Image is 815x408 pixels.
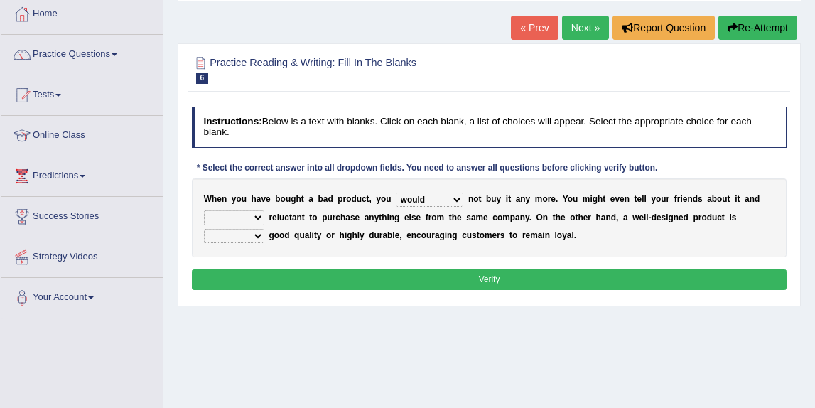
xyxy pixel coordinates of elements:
[312,213,317,222] b: o
[275,194,280,204] b: b
[502,213,510,222] b: m
[562,230,567,240] b: y
[568,194,573,204] b: o
[530,230,538,240] b: m
[570,213,575,222] b: o
[323,194,328,204] b: a
[657,213,662,222] b: e
[590,194,592,204] b: i
[312,230,314,240] b: i
[717,194,722,204] b: o
[707,213,712,222] b: d
[526,194,531,204] b: y
[386,194,391,204] b: u
[661,194,666,204] b: u
[497,230,500,240] b: r
[355,213,360,222] b: e
[284,213,289,222] b: c
[406,230,411,240] b: e
[281,194,286,204] b: o
[588,213,591,222] b: r
[382,230,387,240] b: a
[437,213,445,222] b: m
[578,213,583,222] b: h
[252,194,257,204] b: h
[698,194,703,204] b: s
[615,194,620,204] b: v
[1,278,163,313] a: Your Account
[605,213,610,222] b: n
[755,194,760,204] b: d
[411,230,416,240] b: n
[477,230,480,240] b: t
[431,213,436,222] b: o
[612,16,715,40] button: Report Question
[508,194,511,204] b: t
[583,213,588,222] b: e
[625,194,630,204] b: n
[680,194,682,204] b: i
[376,194,381,204] b: y
[511,16,558,40] a: « Prev
[428,213,432,222] b: r
[561,213,566,222] b: e
[426,213,428,222] b: f
[707,194,712,204] b: a
[717,213,722,222] b: c
[646,213,648,222] b: l
[656,194,661,204] b: o
[471,213,476,222] b: a
[515,213,520,222] b: a
[309,213,312,222] b: t
[369,194,372,204] b: ,
[357,194,362,204] b: u
[374,230,379,240] b: u
[272,213,277,222] b: e
[204,194,212,204] b: W
[639,213,644,222] b: e
[701,213,706,222] b: o
[331,230,335,240] b: r
[516,194,521,204] b: a
[196,73,209,84] span: 6
[350,213,355,222] b: s
[476,213,484,222] b: m
[567,230,572,240] b: a
[374,213,379,222] b: y
[718,16,797,40] button: Re-Attempt
[426,230,431,240] b: u
[750,194,755,204] b: n
[545,230,550,240] b: n
[449,213,452,222] b: t
[452,230,457,240] b: g
[644,213,646,222] b: l
[232,194,237,204] b: y
[555,230,557,240] b: l
[506,194,508,204] b: i
[722,213,725,222] b: t
[668,213,673,222] b: g
[399,230,401,240] b: ,
[340,230,345,240] b: h
[435,230,440,240] b: a
[649,213,652,222] b: -
[601,213,606,222] b: a
[623,213,628,222] b: a
[261,194,266,204] b: v
[644,194,647,204] b: l
[525,213,529,222] b: y
[462,230,467,240] b: c
[351,194,356,204] b: d
[497,213,502,222] b: o
[598,194,603,204] b: h
[522,230,526,240] b: r
[538,230,543,240] b: a
[562,16,609,40] a: Next »
[192,54,561,84] h2: Practice Reading & Writing: Fill In The Blanks
[1,35,163,70] a: Practice Questions
[367,194,369,204] b: t
[318,194,323,204] b: b
[457,213,462,222] b: e
[674,194,677,204] b: f
[472,230,477,240] b: s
